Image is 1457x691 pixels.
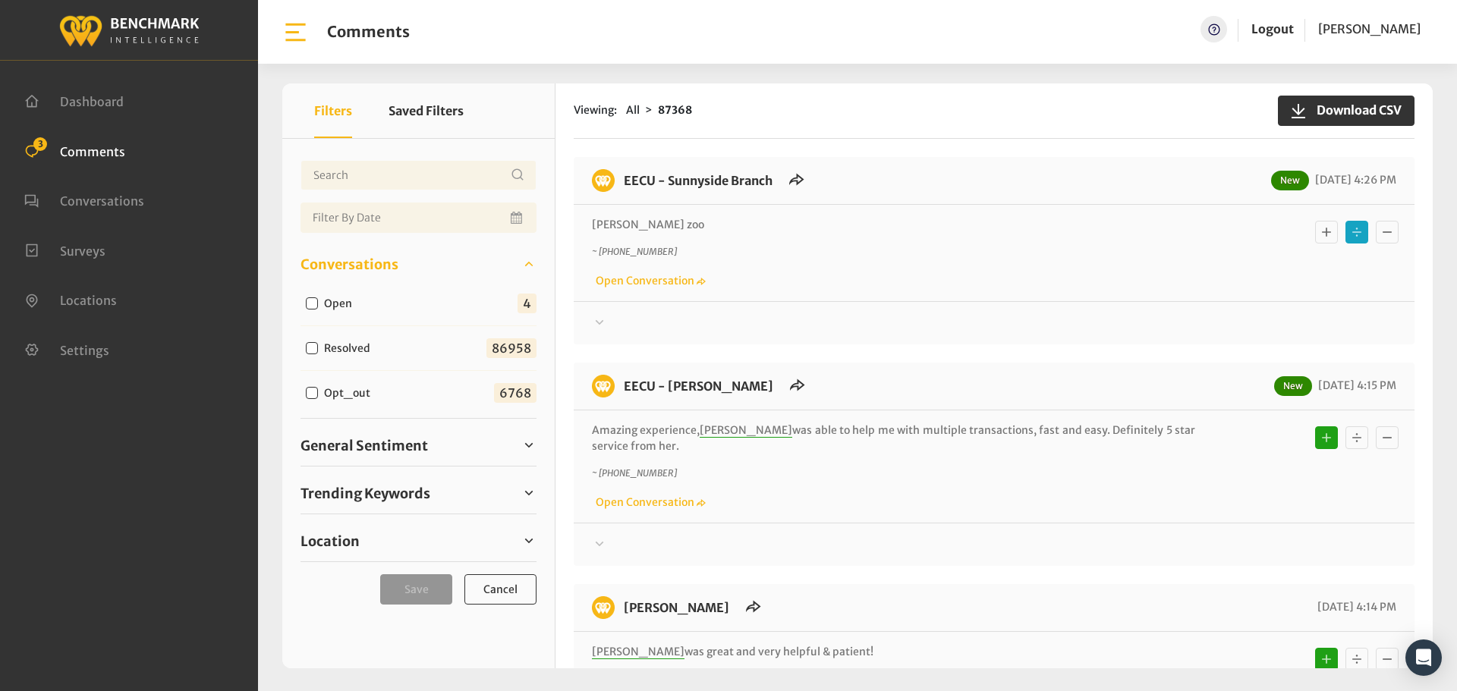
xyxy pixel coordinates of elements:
a: Locations [24,291,117,306]
a: Logout [1251,21,1294,36]
button: Download CSV [1278,96,1415,126]
input: Resolved [306,342,318,354]
span: General Sentiment [301,435,428,456]
span: Conversations [301,254,398,275]
p: Amazing experience, was able to help me with multiple transactions, fast and easy. Definitely 5 s... [592,422,1195,454]
span: All [626,103,640,117]
span: [PERSON_NAME] [592,645,684,659]
div: Basic example [1311,422,1402,453]
label: Open [319,296,364,312]
span: 6768 [494,383,537,403]
i: ~ [PHONE_NUMBER] [592,467,677,479]
h6: EECU - Perrin [615,596,738,619]
span: Location [301,531,360,551]
a: Conversations [24,192,144,207]
span: New [1274,376,1312,396]
span: Download CSV [1308,101,1402,119]
h6: EECU - Sunnyside Branch [615,169,782,192]
a: EECU - [PERSON_NAME] [624,378,773,394]
span: [PERSON_NAME] [1318,21,1421,36]
img: bar [282,19,309,46]
a: Logout [1251,16,1294,42]
img: benchmark [592,596,615,619]
a: Conversations [301,253,537,275]
span: Dashboard [60,94,124,109]
a: Open Conversation [592,495,706,509]
img: benchmark [58,11,200,49]
span: [DATE] 4:15 PM [1314,378,1396,392]
img: benchmark [592,169,615,192]
span: 4 [518,294,537,313]
i: ~ [PHONE_NUMBER] [592,246,677,257]
button: Open Calendar [508,203,527,233]
h1: Comments [327,23,410,41]
span: 3 [33,137,47,151]
button: Filters [314,83,352,138]
span: [DATE] 4:26 PM [1311,173,1396,187]
input: Date range input field [301,203,537,233]
label: Resolved [319,341,382,356]
span: Locations [60,293,117,308]
span: Trending Keywords [301,483,430,504]
span: [PERSON_NAME] [700,423,792,438]
p: [PERSON_NAME] zoo [592,217,1195,233]
span: [DATE] 4:14 PM [1314,600,1396,614]
label: Opt_out [319,385,382,401]
a: Settings [24,341,109,356]
a: General Sentiment [301,434,537,457]
button: Cancel [464,574,537,605]
div: Basic example [1311,644,1402,674]
span: Conversations [60,193,144,209]
input: Open [306,297,318,309]
span: New [1271,171,1309,190]
a: [PERSON_NAME] [624,600,729,615]
a: EECU - Sunnyside Branch [624,173,773,188]
a: Location [301,529,537,552]
span: Comments [60,143,125,159]
button: Saved Filters [389,83,464,138]
h6: EECU - Selma Branch [615,375,782,397]
span: Viewing: [574,102,617,118]
span: Settings [60,342,109,357]
input: Opt_out [306,387,318,399]
span: Surveys [60,243,105,258]
img: benchmark [592,375,615,397]
a: Open Conversation [592,274,706,287]
div: Open Intercom Messenger [1405,639,1442,676]
a: Dashboard [24,93,124,108]
a: Comments 3 [24,143,125,158]
a: Trending Keywords [301,482,537,504]
strong: 87368 [658,103,692,117]
input: Username [301,160,537,190]
div: Basic example [1311,217,1402,247]
p: was great and very helpful & patient! [592,644,1195,660]
a: [PERSON_NAME] [1318,16,1421,42]
span: 86958 [486,338,537,358]
a: Surveys [24,242,105,257]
